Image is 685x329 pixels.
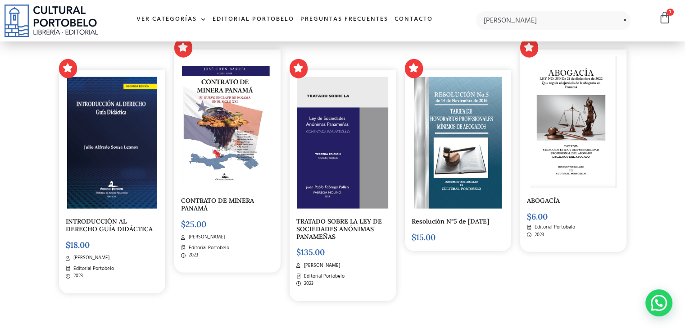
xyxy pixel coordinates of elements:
[297,10,391,29] a: Preguntas frecuentes
[181,219,206,229] bdi: 25.00
[667,9,674,16] span: 1
[302,280,313,288] span: 2023
[209,10,297,29] a: Editorial Portobelo
[66,240,90,250] bdi: 18.00
[66,217,153,233] a: INTRODUCCIÓN AL DERECHO GUÍA DIDÁCTICA
[391,10,436,29] a: Contacto
[412,217,489,225] a: Resolución N°5 de [DATE]
[186,233,225,241] span: [PERSON_NAME]
[296,247,325,257] bdi: 135.00
[296,217,382,241] a: TRATADO SOBRE LA LEY DE SOCIEDADES ANÓNIMAS PANAMEÑAS
[71,254,109,262] span: [PERSON_NAME]
[186,244,229,252] span: Editorial Portobelo
[181,196,254,212] a: CONTRATO DE MINERA PANAMÁ
[530,56,616,188] img: Captura de Pantalla 2023-07-06 a la(s) 3.07.47 p. m.
[67,77,157,209] img: Captura de Pantalla 2023-06-30 a la(s) 3.09.31 p. m.
[297,77,388,209] img: PORTADA elegida AMAZON._page-0001
[182,56,272,188] img: PORTADA FINAL (2)
[412,232,416,242] span: $
[71,265,114,273] span: Editorial Portobelo
[186,251,198,259] span: 2023
[476,11,631,30] input: Búsqueda
[71,272,83,280] span: 2023
[302,262,340,270] span: [PERSON_NAME]
[527,211,548,222] bdi: 6.00
[527,196,560,205] a: ABOGACÍA
[532,231,544,239] span: 2023
[412,232,435,242] bdi: 15.00
[658,11,671,24] a: 1
[181,219,186,229] span: $
[645,289,672,316] div: Contactar por WhatsApp
[296,247,301,257] span: $
[302,273,345,280] span: Editorial Portobelo
[133,10,209,29] a: Ver Categorías
[620,15,631,16] span: Limpiar
[532,224,575,231] span: Editorial Portobelo
[527,211,531,222] span: $
[66,240,70,250] span: $
[414,77,502,209] img: Captura de Pantalla 2023-01-27 a la(s) 1.20.39 p. m.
